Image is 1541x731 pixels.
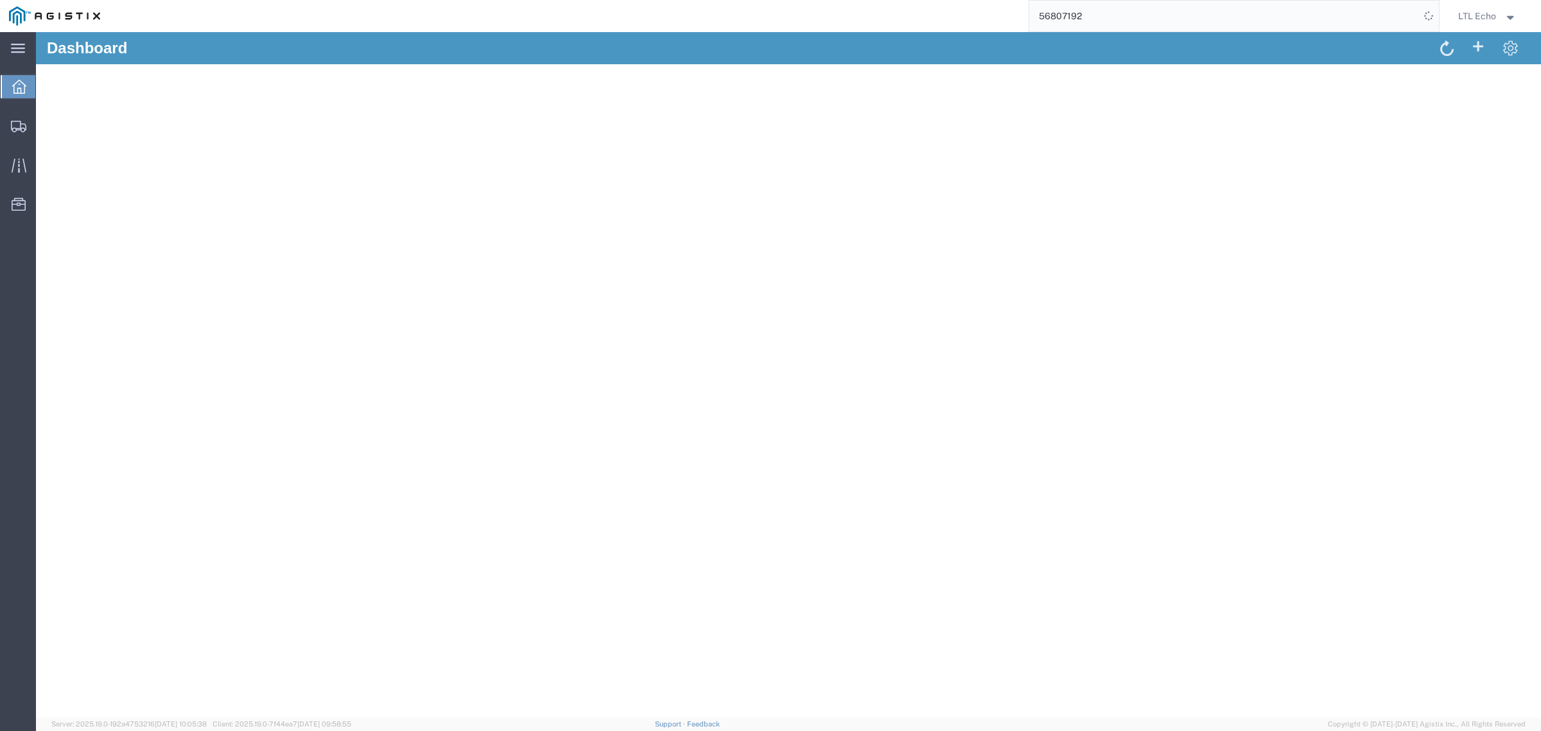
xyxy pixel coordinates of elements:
iframe: FS Legacy Container [36,32,1541,718]
span: Server: 2025.19.0-192a4753216 [51,720,207,728]
span: [DATE] 09:58:55 [297,720,351,728]
input: Search for shipment number, reference number [1029,1,1420,31]
button: LTL Echo [1458,8,1523,24]
span: Client: 2025.19.0-7f44ea7 [213,720,351,728]
a: Support [655,720,687,728]
span: [DATE] 10:05:38 [155,720,207,728]
img: logo [9,6,100,26]
a: Feedback [687,720,720,728]
span: Copyright © [DATE]-[DATE] Agistix Inc., All Rights Reserved [1328,719,1526,730]
span: LTL Echo [1458,9,1496,23]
